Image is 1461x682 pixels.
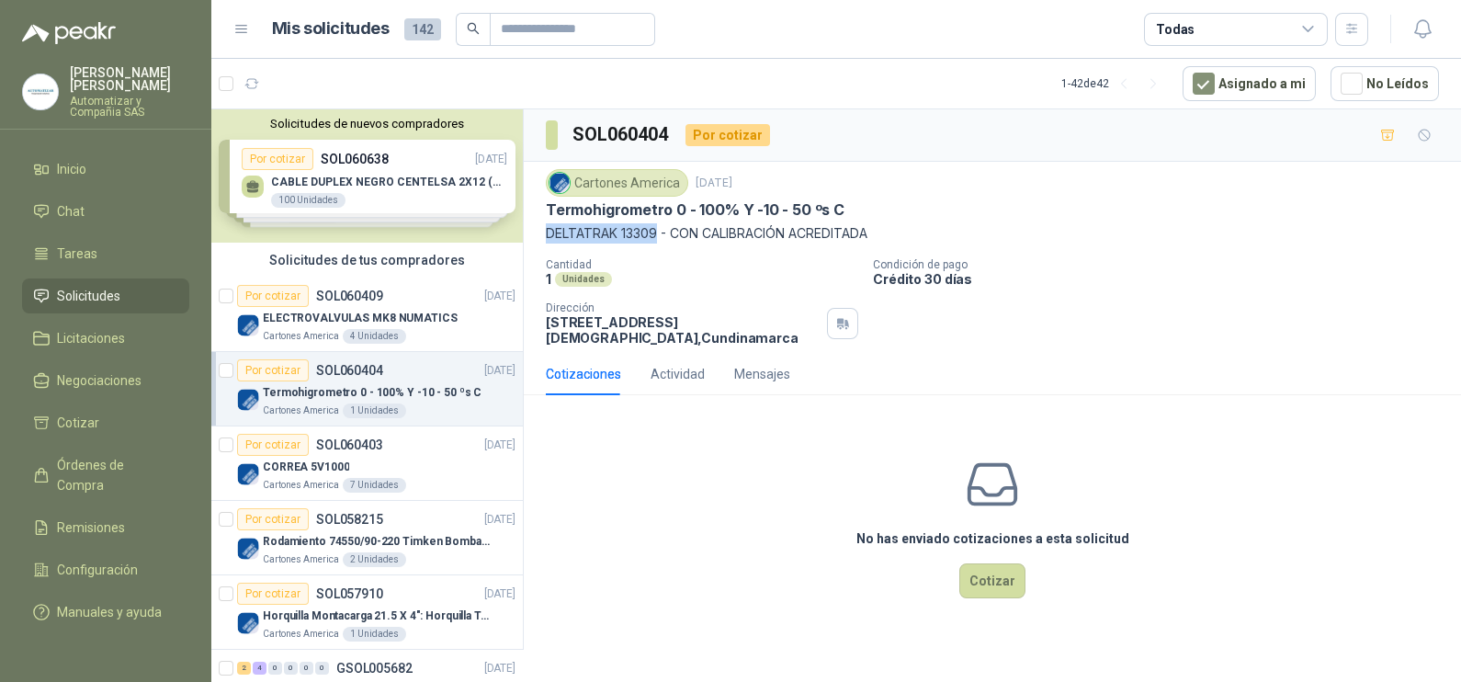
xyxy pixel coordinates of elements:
[57,159,86,179] span: Inicio
[22,152,189,187] a: Inicio
[734,364,790,384] div: Mensajes
[316,438,383,451] p: SOL060403
[237,434,309,456] div: Por cotizar
[57,244,97,264] span: Tareas
[22,552,189,587] a: Configuración
[57,286,120,306] span: Solicitudes
[22,595,189,630] a: Manuales y ayuda
[211,278,523,352] a: Por cotizarSOL060409[DATE] Company LogoELECTROVALVULAS MK8 NUMATICSCartones America4 Unidades
[284,662,298,675] div: 0
[22,448,189,503] a: Órdenes de Compra
[237,285,309,307] div: Por cotizar
[237,538,259,560] img: Company Logo
[315,662,329,675] div: 0
[484,437,515,454] p: [DATE]
[316,587,383,600] p: SOL057910
[343,404,406,418] div: 1 Unidades
[336,662,413,675] p: GSOL005682
[484,660,515,677] p: [DATE]
[263,608,492,625] p: Horquilla Montacarga 21.5 X 4": Horquilla Telescopica Overall size 2108 x 660 x 324mm
[696,175,732,192] p: [DATE]
[546,200,844,220] p: Termohigrometro 0 - 100% Y -10 - 50 ºs C
[959,563,1025,598] button: Cotizar
[484,511,515,529] p: [DATE]
[22,405,189,440] a: Cotizar
[263,329,339,344] p: Cartones America
[546,169,688,197] div: Cartones America
[237,508,309,530] div: Por cotizar
[211,243,523,278] div: Solicitudes de tus compradores
[404,18,441,40] span: 142
[1331,66,1439,101] button: No Leídos
[467,22,480,35] span: search
[22,363,189,398] a: Negociaciones
[546,271,551,287] p: 1
[211,501,523,575] a: Por cotizarSOL058215[DATE] Company LogoRodamiento 74550/90-220 Timken BombaVG40Cartones America2 ...
[546,258,858,271] p: Cantidad
[22,321,189,356] a: Licitaciones
[22,236,189,271] a: Tareas
[685,124,770,146] div: Por cotizar
[57,370,142,391] span: Negociaciones
[263,478,339,493] p: Cartones America
[22,194,189,229] a: Chat
[268,662,282,675] div: 0
[263,384,481,402] p: Termohigrometro 0 - 100% Y -10 - 50 ºs C
[237,359,309,381] div: Por cotizar
[263,459,349,476] p: CORREA 5V1000
[22,510,189,545] a: Remisiones
[343,478,406,493] div: 7 Unidades
[546,314,820,346] p: [STREET_ADDRESS] [DEMOGRAPHIC_DATA] , Cundinamarca
[546,364,621,384] div: Cotizaciones
[22,22,116,44] img: Logo peakr
[546,223,1439,244] p: DELTATRAK 13309 - CON CALIBRACIÓN ACREDITADA
[484,362,515,380] p: [DATE]
[263,310,458,327] p: ELECTROVALVULAS MK8 NUMATICS
[484,288,515,305] p: [DATE]
[57,455,172,495] span: Órdenes de Compra
[263,627,339,642] p: Cartones America
[237,662,251,675] div: 2
[253,662,266,675] div: 4
[555,272,612,287] div: Unidades
[237,583,309,605] div: Por cotizar
[263,404,339,418] p: Cartones America
[873,271,1454,287] p: Crédito 30 días
[211,426,523,501] a: Por cotizarSOL060403[DATE] Company LogoCORREA 5V1000Cartones America7 Unidades
[237,314,259,336] img: Company Logo
[316,364,383,377] p: SOL060404
[873,258,1454,271] p: Condición de pago
[237,612,259,634] img: Company Logo
[1061,69,1168,98] div: 1 - 42 de 42
[549,173,570,193] img: Company Logo
[316,513,383,526] p: SOL058215
[211,109,523,243] div: Solicitudes de nuevos compradoresPor cotizarSOL060638[DATE] CABLE DUPLEX NEGRO CENTELSA 2X12 (COL...
[343,552,406,567] div: 2 Unidades
[300,662,313,675] div: 0
[237,389,259,411] img: Company Logo
[57,201,85,222] span: Chat
[343,627,406,642] div: 1 Unidades
[1183,66,1316,101] button: Asignado a mi
[23,74,58,109] img: Company Logo
[57,328,125,348] span: Licitaciones
[57,413,99,433] span: Cotizar
[651,364,705,384] div: Actividad
[343,329,406,344] div: 4 Unidades
[316,290,383,302] p: SOL060409
[211,575,523,650] a: Por cotizarSOL057910[DATE] Company LogoHorquilla Montacarga 21.5 X 4": Horquilla Telescopica Over...
[856,529,1129,549] h3: No has enviado cotizaciones a esta solicitud
[22,278,189,313] a: Solicitudes
[572,120,671,149] h3: SOL060404
[1156,19,1195,40] div: Todas
[219,117,515,131] button: Solicitudes de nuevos compradores
[211,352,523,426] a: Por cotizarSOL060404[DATE] Company LogoTermohigrometro 0 - 100% Y -10 - 50 ºs CCartones America1 ...
[237,463,259,485] img: Company Logo
[272,16,390,42] h1: Mis solicitudes
[70,66,189,92] p: [PERSON_NAME] [PERSON_NAME]
[263,552,339,567] p: Cartones America
[484,585,515,603] p: [DATE]
[57,560,138,580] span: Configuración
[263,533,492,551] p: Rodamiento 74550/90-220 Timken BombaVG40
[57,517,125,538] span: Remisiones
